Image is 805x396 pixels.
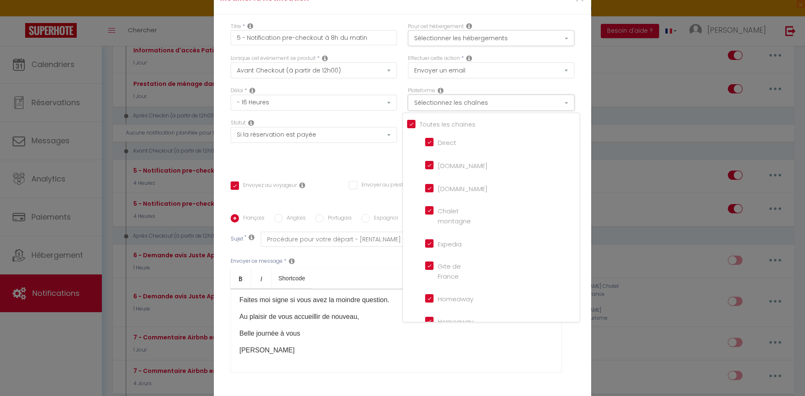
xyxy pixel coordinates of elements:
label: Délai [231,87,243,95]
i: Subject [249,234,254,241]
i: Action Channel [438,87,444,94]
i: Booking status [248,119,254,126]
a: Shortcode [272,268,312,288]
i: Action Time [249,87,255,94]
button: Sélectionnez les chaînes [408,95,574,111]
label: Lorsque cet événement se produit [231,54,316,62]
label: Français [239,214,265,223]
button: Sélectionner les hébergements [408,30,574,46]
a: Italic [251,268,272,288]
p: Faites moi signe si vous avez la moindre question. [239,295,553,305]
label: Titre [231,23,241,31]
label: Anglais [283,214,306,223]
i: Event Occur [322,55,328,62]
p: Au plaisir de vous accueillir de nouveau, [239,312,553,322]
label: Effectuer cette action [408,54,460,62]
label: Pour cet hébergement [408,23,464,31]
a: Bold [231,268,251,288]
i: Action Type [466,55,472,62]
label: Chalet montagne [434,206,471,226]
button: Ouvrir le widget de chat LiveChat [7,3,32,28]
label: Envoyer ce message [231,257,283,265]
i: Message [289,258,295,264]
i: Title [247,23,253,29]
label: Sujet [231,235,243,244]
label: Espagnol [370,214,398,223]
label: Gite de France [434,261,470,281]
label: Portugais [324,214,352,223]
label: Plateforme [408,87,435,95]
p: Belle journée à vous [239,329,553,339]
label: Statut [231,119,246,127]
p: [PERSON_NAME] [239,345,553,355]
i: This Rental [466,23,472,29]
i: Envoyer au voyageur [299,182,305,189]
